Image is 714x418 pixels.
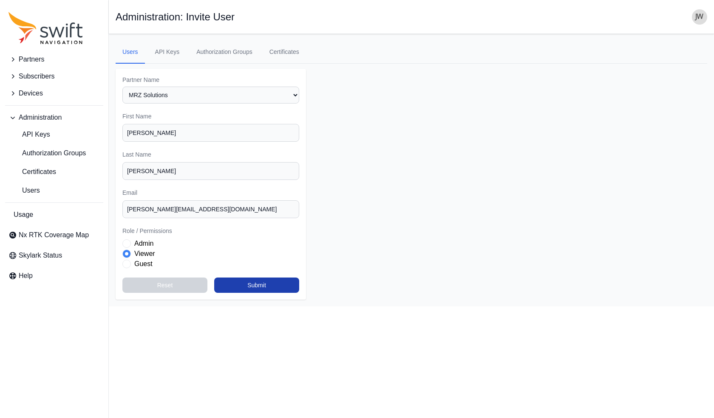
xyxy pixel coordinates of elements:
label: First Name [122,112,299,121]
select: Partner Name [122,87,299,104]
a: API Keys [5,126,103,143]
a: Certificates [5,163,103,180]
span: Certificates [8,167,56,177]
input: email@address.com [122,200,299,218]
button: Devices [5,85,103,102]
a: Help [5,267,103,284]
span: Users [8,185,40,196]
span: Partners [19,54,44,65]
label: Email [122,188,299,197]
button: Submit [214,278,299,293]
a: API Keys [148,41,187,64]
button: Reset [122,278,207,293]
a: Usage [5,206,103,223]
span: Administration [19,112,62,123]
a: Authorization Groups [190,41,259,64]
input: Last Name [122,162,299,180]
button: Partners [5,51,103,68]
a: Nx RTK Coverage Map [5,227,103,244]
span: Skylark Status [19,250,62,261]
img: user photo [692,9,707,25]
span: API Keys [8,129,50,140]
span: Authorization Groups [8,148,86,158]
a: Users [116,41,145,64]
button: Subscribers [5,68,103,85]
button: Administration [5,109,103,126]
a: Users [5,182,103,199]
label: Last Name [122,150,299,159]
label: Guest [134,259,153,269]
a: Certificates [263,41,306,64]
label: Partner Name [122,76,299,84]
label: Admin [134,238,153,249]
span: Usage [14,210,33,220]
span: Subscribers [19,71,54,81]
input: First Name [122,124,299,142]
label: Viewer [134,249,155,259]
span: Nx RTK Coverage Map [19,230,89,240]
span: Help [19,271,33,281]
span: Devices [19,88,43,98]
a: Skylark Status [5,247,103,264]
div: Role [122,238,299,269]
label: Role / Permissions [122,227,299,235]
h1: Administration: Invite User [116,12,235,22]
a: Authorization Groups [5,145,103,162]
